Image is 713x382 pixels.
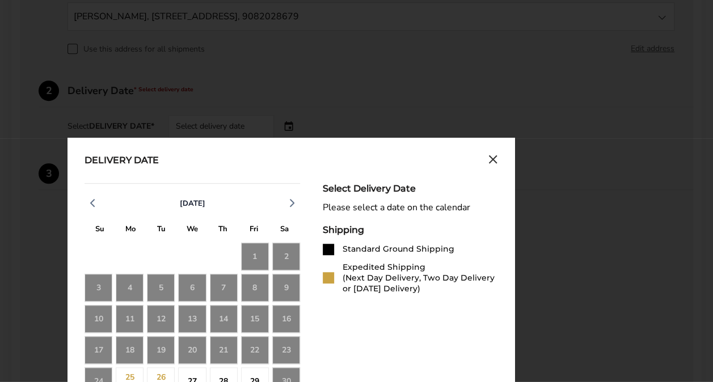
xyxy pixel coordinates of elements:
[180,198,205,209] span: [DATE]
[343,262,497,294] div: Expedited Shipping (Next Day Delivery, Two Day Delivery or [DATE] Delivery)
[177,222,208,239] div: W
[175,198,210,209] button: [DATE]
[208,222,238,239] div: T
[238,222,269,239] div: F
[323,224,497,235] div: Shipping
[323,202,497,213] div: Please select a date on the calendar
[488,155,497,167] button: Close calendar
[115,222,146,239] div: M
[146,222,177,239] div: T
[85,155,159,167] div: Delivery Date
[269,222,300,239] div: S
[85,222,115,239] div: S
[343,244,454,254] div: Standard Ground Shipping
[323,183,497,194] div: Select Delivery Date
